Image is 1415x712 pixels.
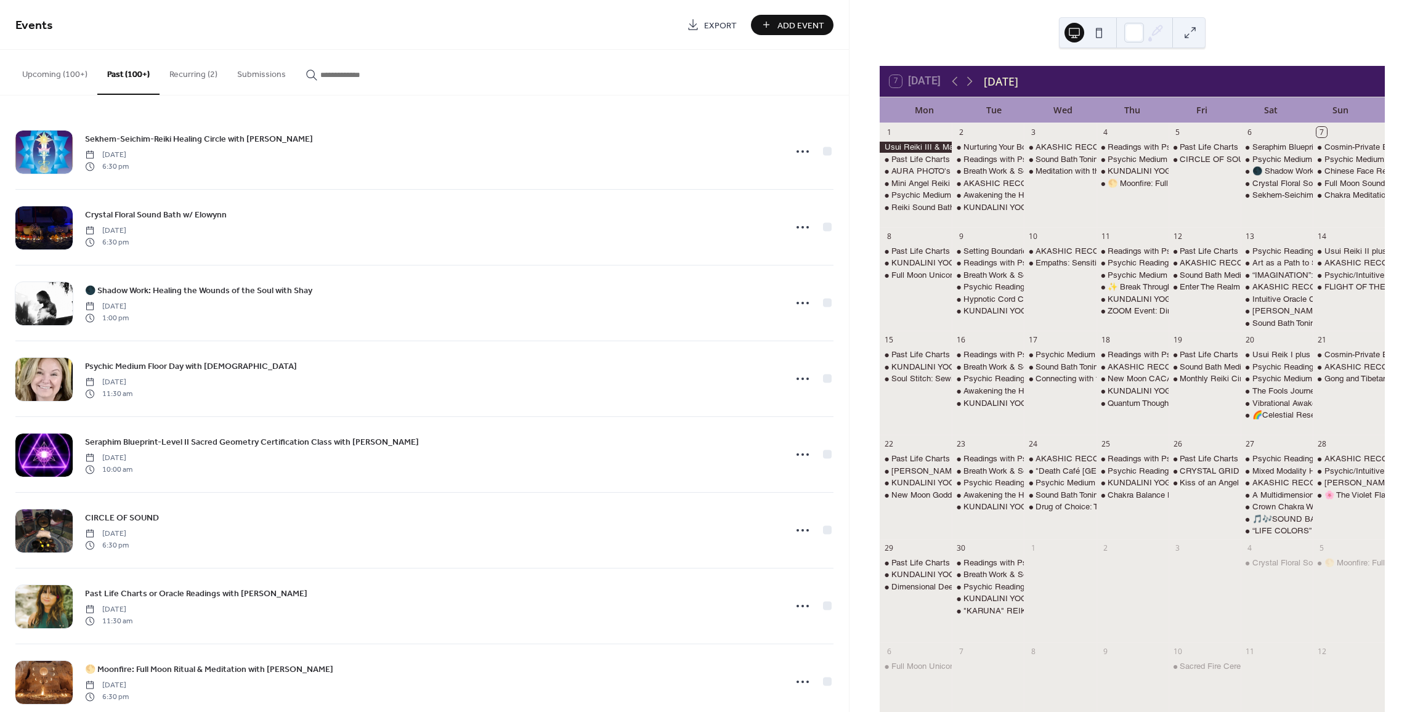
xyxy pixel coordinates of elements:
div: Psychic Medium Floor Day with Crista [1241,154,1313,165]
div: AKASHIC RECORDS READING with Valeri (& Other Psychic Services) [1313,453,1385,464]
a: Add Event [751,15,833,35]
div: 10 [1028,231,1039,241]
div: Awakening the Heart: A Journey to Inner Peace with Valeri [952,190,1024,201]
a: Export [678,15,746,35]
div: Breath Work & Sound Bath Meditation with Karen [952,270,1024,281]
div: AKASHIC RECORDS READING with Valeri (& Other Psychic Services) [1313,257,1385,269]
div: Psychic Medium Floor Day with Crista [1241,373,1313,384]
div: Readings with Psychic Medium Ashley Jodra [952,349,1024,360]
div: Past Life Charts or Oracle Readings with [PERSON_NAME] [1180,349,1398,360]
div: Psychic Medium Floor Day with [DEMOGRAPHIC_DATA] [1036,477,1244,488]
div: 5 [1172,127,1183,137]
div: KUNDALINI YOGA [952,202,1024,213]
div: [PERSON_NAME] "Channeling Session" [891,466,1040,477]
div: CRYSTAL GRID REIKI CIRCLE with Debbie & Sean [1169,466,1241,477]
div: Reiki Sound Bath 6:30-8pm with Noella [880,202,952,213]
div: Psychic Readings Floor Day with [PERSON_NAME]!! [963,281,1159,293]
div: 14 [1316,231,1327,241]
span: Seraphim Blueprint-Level II Sacred Geometry Certification Class with [PERSON_NAME] [85,436,419,449]
div: Hypnotic Cord Cutting Class with April [963,294,1103,305]
div: Empaths: Sensitive but Not Shattered A Resilience Training for Energetically Aware People [1036,257,1360,269]
span: [DATE] [85,225,129,237]
div: KUNDALINI YOGA [952,398,1024,409]
div: KUNDALINI YOGA [880,477,952,488]
div: 4 [1100,127,1111,137]
div: Mixed Modality Healing Circle with Valeri & June [1241,466,1313,477]
a: Seraphim Blueprint-Level II Sacred Geometry Certification Class with [PERSON_NAME] [85,435,419,449]
div: Setting Boundaries Group Repatterning on Zoom [952,246,1024,257]
div: A Multidimensional Healing Circle with Sean [1241,490,1313,501]
div: Sound Bath Meditation! with Kelli [1169,270,1241,281]
div: Readings with Psychic Medium Ashley Jodra [952,154,1024,165]
span: Crystal Floral Sound Bath w/ Elowynn [85,209,227,222]
div: Awakening the Heart: A Journey to Inner Peace with [PERSON_NAME] [963,490,1222,501]
div: 2 [956,127,967,137]
div: AKASHIC RECORDS READING with Valeri (& Other Psychic Services) [1313,362,1385,373]
div: AURA PHOTO's - [DATE] Special [891,166,1012,177]
div: KUNDALINI YOGA [1097,294,1169,305]
div: KUNDALINI YOGA [891,257,960,269]
div: Sound Bath Toning Meditation with Singing Bowls & Channeled Light Language & Song [1241,318,1313,329]
div: Psychic Medium Floor Day with [DEMOGRAPHIC_DATA] [891,190,1100,201]
div: Seraphim Blueprint-Level II Sacred Geometry Certification Class with Sean [1241,142,1313,153]
span: CIRCLE OF SOUND [85,512,159,525]
div: 6 [1244,127,1255,137]
div: Psychic Medium Floor Day with Crista [1097,270,1169,281]
div: Psychic Readings Floor Day with Gayla!! [1241,246,1313,257]
div: Psychic Readings Floor Day with Gayla!! [952,281,1024,293]
div: Sat [1236,97,1306,123]
div: Meditation with the Ascended Masters with Leeza [1024,166,1096,177]
div: Thu [1098,97,1167,123]
span: 🌕 Moonfire: Full Moon Ritual & Meditation with [PERSON_NAME] [85,663,333,676]
div: 25 [1100,439,1111,450]
div: Quantum Thought – How your Mind Shapes Reality with Rose [1097,398,1169,409]
div: Psychic Readings Floor Day with [PERSON_NAME]!! [1108,466,1304,477]
div: Past Life Charts or Oracle Readings with April Azzolino [1169,349,1241,360]
div: Past Life Charts or Oracle Readings with [PERSON_NAME] [1180,453,1398,464]
div: Past Life Charts or Oracle Readings with [PERSON_NAME] [891,349,1109,360]
div: Readings with Psychic Medium Ashley Jodra [952,453,1024,464]
div: KUNDALINI YOGA [880,362,952,373]
div: New Moon CACAO Ceremony & Drumming Circle with [PERSON_NAME] [1108,373,1377,384]
div: 27 [1244,439,1255,450]
div: Connecting with the Female Archangels - meditation with Leeza [1024,373,1096,384]
div: 8 [884,231,894,241]
div: Readings with Psychic Medium [PERSON_NAME] [963,154,1148,165]
div: Sound Bath Toning Meditation with Singing Bowls & Channeled Light Language & Song [1036,490,1347,501]
div: Crown Chakra Workshop with Noella [1241,501,1313,512]
div: Psychic Medium Floor Day with Crista [880,190,952,201]
a: Crystal Floral Sound Bath w/ Elowynn [85,208,227,222]
div: Awakening the Heart: A Journey to Inner Peace with Valeri [952,490,1024,501]
div: KUNDALINI YOGA [1108,386,1177,397]
div: Readings with Psychic Medium [PERSON_NAME] [1108,246,1292,257]
div: KUNDALINI YOGA [1108,477,1177,488]
span: [DATE] [85,453,132,464]
div: New Moon CACAO Ceremony & Drumming Circle with Gayla [1097,373,1169,384]
span: Psychic Medium Floor Day with [DEMOGRAPHIC_DATA] [85,360,297,373]
div: 7 [1316,127,1327,137]
div: Intuitive Oracle Card Reading class with Gayla [1241,294,1313,305]
span: 10:00 am [85,464,132,475]
div: 28 [1316,439,1327,450]
div: Psychic Readings Floor Day with Gayla!! [1241,362,1313,373]
div: KUNDALINI YOGA [1108,166,1177,177]
div: Gong and Tibetan Sound Bowls Bath: Heart Chakra Cleanse [1313,373,1385,384]
div: Readings with Psychic Medium Ashley Jodra [1097,246,1169,257]
div: Readings with Psychic Medium [PERSON_NAME] [963,453,1148,464]
div: Breath Work & Sound Bath Meditation with Karen [952,166,1024,177]
span: 11:30 am [85,388,132,399]
div: 24 [1028,439,1039,450]
div: Sekhem-Seichim-Reiki Healing Circle with Sean [1241,190,1313,201]
div: KUNDALINI YOGA [963,202,1032,213]
div: 17 [1028,335,1039,346]
span: Add Event [777,19,824,32]
div: Breath Work & Sound Bath Meditation with [PERSON_NAME] [963,362,1187,373]
div: New Moon Goddess Activation Meditation with [PERSON_NAME] [891,490,1130,501]
div: FLIGHT OF THE SERAPH with Sean [1313,281,1385,293]
div: 21 [1316,335,1327,346]
div: Sound Bath Meditation! with Kelli [1169,362,1241,373]
a: 🌕 Moonfire: Full Moon Ritual & Meditation with [PERSON_NAME] [85,662,333,676]
a: Past Life Charts or Oracle Readings with [PERSON_NAME] [85,586,307,601]
a: 🌑 Shadow Work: Healing the Wounds of the Soul with Shay [85,283,312,297]
div: [DATE] [984,73,1018,89]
